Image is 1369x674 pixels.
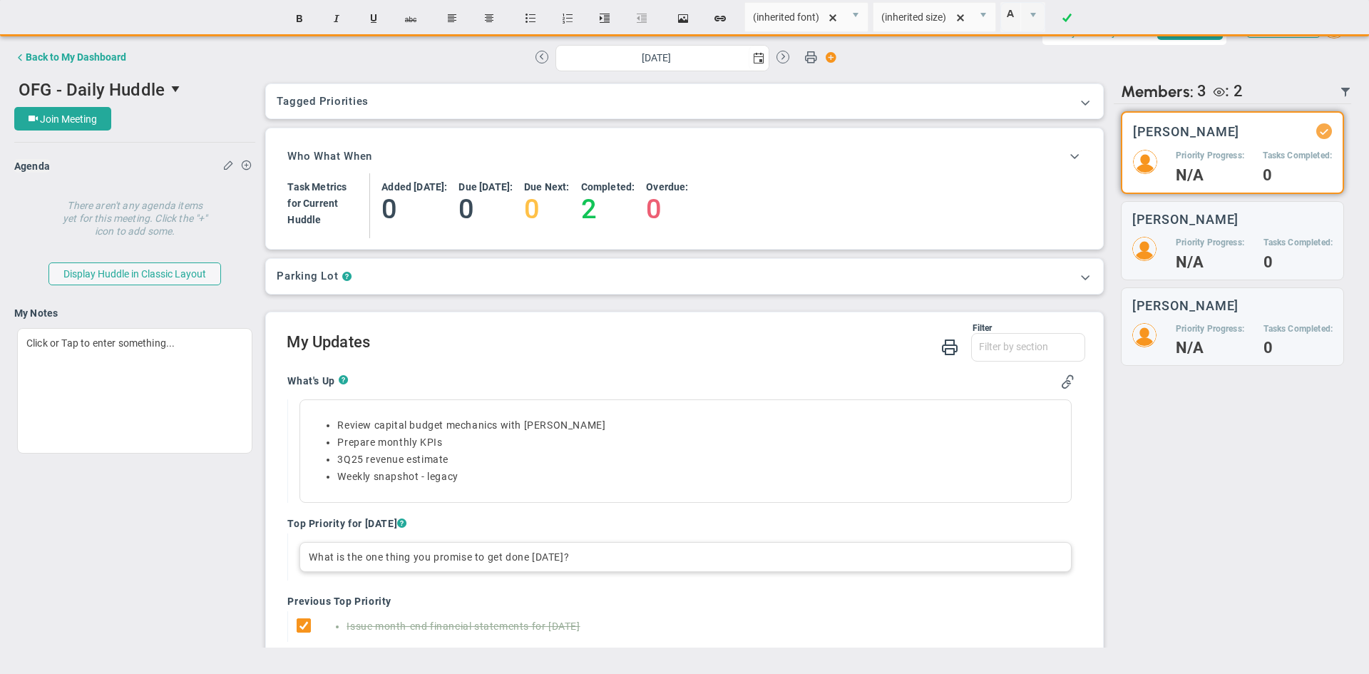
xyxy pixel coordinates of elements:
h5: Priority Progress: [1176,237,1244,249]
img: 204801.Person.photo [1132,323,1157,347]
h4: 0 [1263,256,1333,269]
span: Agenda [14,160,50,172]
input: Font Size [873,3,972,31]
h4: 0 [524,193,569,225]
h4: Due Next: [524,180,569,193]
span: Current selected color is rgba(255, 255, 255, 0) [1000,2,1045,32]
button: Display Huddle in Classic Layout [48,262,221,285]
h4: What's Up [287,374,338,387]
button: Indent [588,5,622,32]
span: Prepare monthly KPIs [337,436,442,448]
h4: 0 [1263,169,1332,182]
input: Font Name [745,3,844,31]
h4: 0 [646,193,688,225]
span: Join Meeting [40,113,97,125]
div: Filter [287,323,992,333]
span: Review capital budget mechanics with [PERSON_NAME] [337,419,605,431]
button: Insert hyperlink [703,5,737,32]
h5: Priority Progress: [1176,150,1244,162]
h5: Tasks Completed: [1263,323,1333,335]
button: Strikethrough [394,5,428,32]
span: select [1020,3,1045,31]
button: Back to My Dashboard [14,43,126,71]
div: Back to My Dashboard [26,51,126,63]
h5: Tasks Completed: [1263,150,1332,162]
button: Insert unordered list [513,5,548,32]
div: What is the one thing you promise to get done [DATE]? [299,542,1071,572]
h4: N/A [1176,256,1244,269]
h4: There aren't any agenda items yet for this meeting. Click the "+" icon to add some. [63,189,207,238]
h3: [PERSON_NAME] [1132,299,1239,312]
span: : [1225,82,1229,100]
h4: N/A [1176,169,1244,182]
h4: Previous Top Priority [287,595,1074,608]
span: select [165,77,189,101]
h4: 0 [381,193,447,225]
span: 3 [1197,82,1206,101]
h4: Completed: [581,180,635,193]
img: 204802.Person.photo [1132,237,1157,261]
h3: Tagged Priorities [277,95,1092,108]
h4: Overdue: [646,180,688,193]
button: Italic [319,5,354,32]
button: Underline [357,5,391,32]
h4: Top Priority for [DATE] [287,517,1074,530]
h3: Who What When [287,150,372,163]
span: Members: [1121,82,1194,101]
div: Updated Status [1319,126,1329,136]
span: 3Q25 revenue estimate [337,454,448,465]
h4: Added [DATE]: [381,180,447,193]
span: select [971,3,995,31]
h4: 0 [1263,342,1333,354]
button: Join Meeting [14,107,111,131]
button: Insert image [666,5,700,32]
a: Done! [1050,5,1084,32]
h4: 0 [458,193,513,225]
button: Center text [472,5,506,32]
div: Click or Tap to enter something... [17,328,252,454]
span: Action Button [819,48,837,67]
h2: My Updates [287,333,1085,354]
span: select [844,3,868,31]
input: Filter by section [972,334,1085,359]
h4: 2 [581,193,635,225]
h3: Parking Lot [277,270,338,283]
button: Align text left [435,5,469,32]
span: OFG - Daily Huddle [19,80,165,100]
button: Insert ordered list [550,5,585,32]
span: Print My Huddle Updates [941,337,958,355]
span: for Current [287,198,338,209]
span: Huddle [287,214,321,225]
img: 204803.Person.photo [1133,150,1157,174]
h5: Tasks Completed: [1263,237,1333,249]
span: Print Huddle [804,50,817,70]
button: Bold [282,5,317,32]
h3: [PERSON_NAME] [1133,125,1240,138]
h4: Task Metrics [287,180,347,193]
div: The following people are Viewers: Craig Churchill, Tyler Van Schoonhoven [1206,82,1243,101]
span: Weekly snapshot - legacy [337,471,458,482]
h4: N/A [1176,342,1244,354]
h5: Priority Progress: [1176,323,1244,335]
span: select [749,46,769,71]
h3: [PERSON_NAME] [1132,213,1239,226]
span: Issue month-end financial statements for [DATE] [347,621,580,632]
span: Filter Updated Members [1340,86,1351,98]
span: 2 [1234,82,1243,100]
h4: Due [DATE]: [458,180,513,193]
h4: My Notes [14,307,255,320]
